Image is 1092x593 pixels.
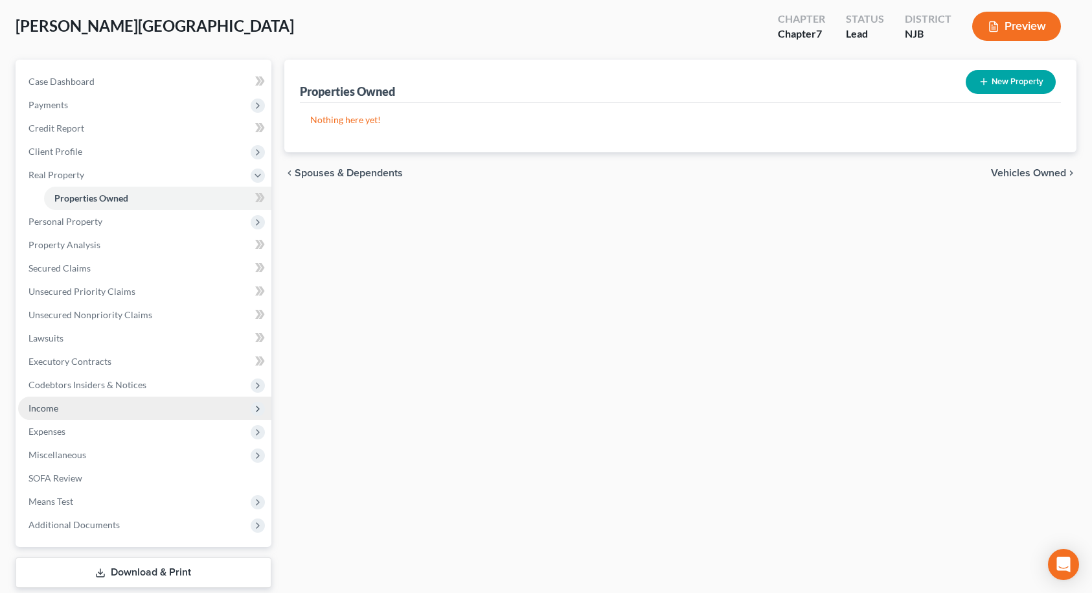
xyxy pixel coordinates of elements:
[972,12,1061,41] button: Preview
[310,113,1051,126] p: Nothing here yet!
[18,467,271,490] a: SOFA Review
[28,426,65,437] span: Expenses
[991,168,1066,178] span: Vehicles Owned
[1066,168,1076,178] i: chevron_right
[54,192,128,203] span: Properties Owned
[966,70,1056,94] button: New Property
[28,496,73,507] span: Means Test
[28,356,111,367] span: Executory Contracts
[28,216,102,227] span: Personal Property
[28,239,100,250] span: Property Analysis
[18,233,271,257] a: Property Analysis
[18,280,271,303] a: Unsecured Priority Claims
[16,16,294,35] span: [PERSON_NAME][GEOGRAPHIC_DATA]
[28,169,84,180] span: Real Property
[846,12,884,27] div: Status
[44,187,271,210] a: Properties Owned
[300,84,395,99] div: Properties Owned
[18,117,271,140] a: Credit Report
[28,332,63,343] span: Lawsuits
[18,327,271,350] a: Lawsuits
[28,146,82,157] span: Client Profile
[295,168,403,178] span: Spouses & Dependents
[284,168,295,178] i: chevron_left
[28,286,135,297] span: Unsecured Priority Claims
[28,519,120,530] span: Additional Documents
[778,12,825,27] div: Chapter
[991,168,1076,178] button: Vehicles Owned chevron_right
[28,449,86,460] span: Miscellaneous
[16,557,271,588] a: Download & Print
[18,70,271,93] a: Case Dashboard
[778,27,825,41] div: Chapter
[905,27,951,41] div: NJB
[1048,549,1079,580] div: Open Intercom Messenger
[28,262,91,273] span: Secured Claims
[18,257,271,280] a: Secured Claims
[905,12,951,27] div: District
[284,168,403,178] button: chevron_left Spouses & Dependents
[28,402,58,413] span: Income
[18,350,271,373] a: Executory Contracts
[28,309,152,320] span: Unsecured Nonpriority Claims
[28,99,68,110] span: Payments
[28,472,82,483] span: SOFA Review
[816,27,822,40] span: 7
[28,379,146,390] span: Codebtors Insiders & Notices
[28,122,84,134] span: Credit Report
[18,303,271,327] a: Unsecured Nonpriority Claims
[28,76,95,87] span: Case Dashboard
[846,27,884,41] div: Lead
